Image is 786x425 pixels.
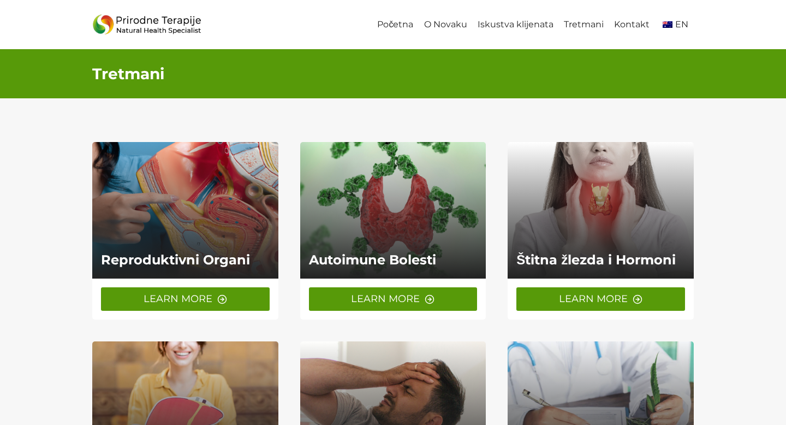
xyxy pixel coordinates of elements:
span: LEARN MORE [559,291,628,307]
a: Kontakt [609,13,655,37]
a: Tretmani [558,13,609,37]
span: LEARN MORE [144,291,212,307]
img: English [663,21,672,28]
a: LEARN MORE [101,287,270,311]
img: Prirodne Terapije [92,11,201,38]
h2: Tretmani [92,62,694,85]
a: LEARN MORE [309,287,478,311]
a: LEARN MORE [516,287,685,311]
span: EN [675,19,688,29]
a: Početna [372,13,419,37]
a: en_AUEN [655,13,694,37]
a: O Novaku [419,13,472,37]
nav: Primary Navigation [372,13,694,37]
span: LEARN MORE [351,291,420,307]
a: Iskustva klijenata [472,13,558,37]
